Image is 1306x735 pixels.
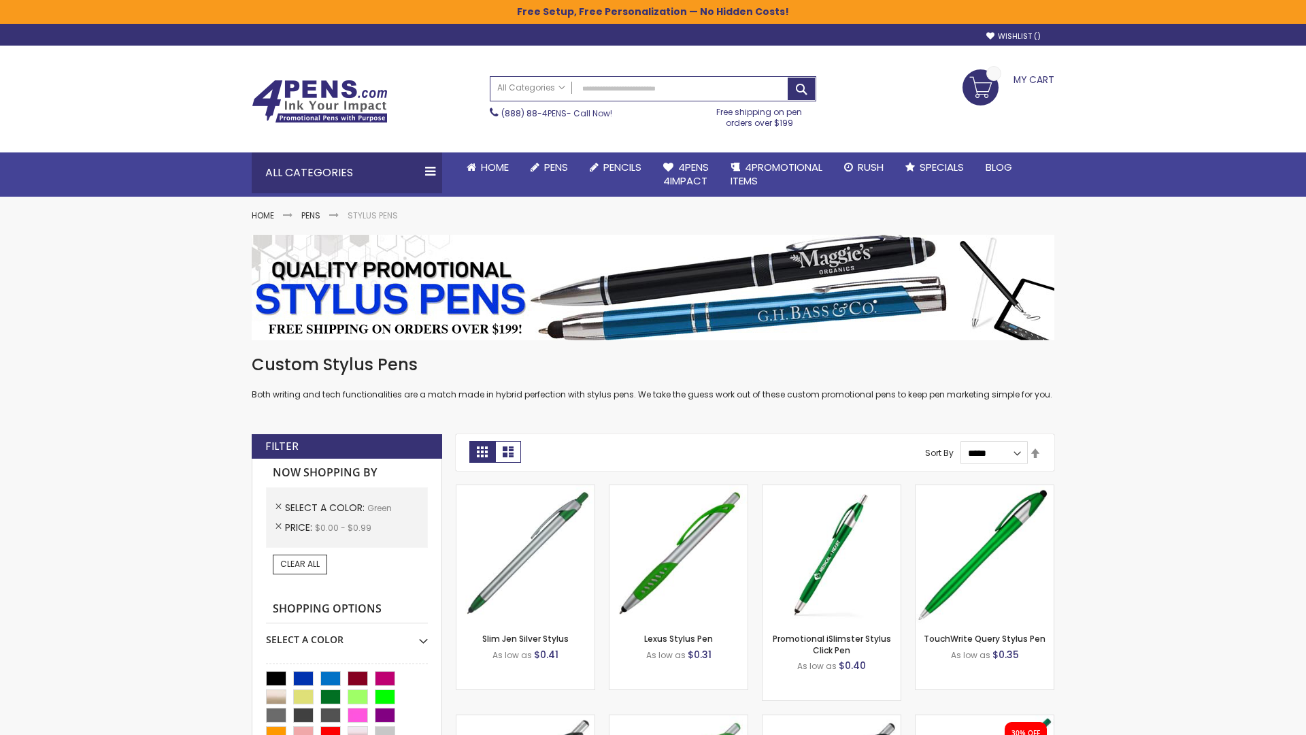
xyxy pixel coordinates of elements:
[763,485,901,496] a: Promotional iSlimster Stylus Click Pen-Green
[280,558,320,570] span: Clear All
[492,649,532,661] span: As low as
[925,447,954,459] label: Sort By
[644,633,713,644] a: Lexus Stylus Pen
[920,160,964,174] span: Specials
[986,160,1012,174] span: Blog
[703,101,817,129] div: Free shipping on pen orders over $199
[285,501,367,514] span: Select A Color
[797,660,837,672] span: As low as
[252,80,388,123] img: 4Pens Custom Pens and Promotional Products
[456,485,595,496] a: Slim Jen Silver Stylus-Green
[839,659,866,672] span: $0.40
[285,521,315,534] span: Price
[456,485,595,623] img: Slim Jen Silver Stylus-Green
[916,715,1054,726] a: iSlimster II - Full Color-Green
[469,441,495,463] strong: Grid
[252,235,1054,340] img: Stylus Pens
[763,485,901,623] img: Promotional iSlimster Stylus Click Pen-Green
[609,715,748,726] a: Boston Silver Stylus Pen-Green
[720,152,833,197] a: 4PROMOTIONALITEMS
[603,160,641,174] span: Pencils
[481,160,509,174] span: Home
[266,623,428,647] div: Select A Color
[858,160,884,174] span: Rush
[315,522,371,534] span: $0.00 - $0.99
[534,648,558,661] span: $0.41
[916,485,1054,496] a: TouchWrite Query Stylus Pen-Green
[482,633,569,644] a: Slim Jen Silver Stylus
[646,649,686,661] span: As low as
[348,210,398,221] strong: Stylus Pens
[579,152,652,182] a: Pencils
[520,152,579,182] a: Pens
[265,439,299,454] strong: Filter
[497,82,565,93] span: All Categories
[501,108,567,119] a: (888) 88-4PENS
[975,152,1023,182] a: Blog
[273,555,327,574] a: Clear All
[501,108,612,119] span: - Call Now!
[688,648,711,661] span: $0.31
[652,152,720,197] a: 4Pens4impact
[951,649,990,661] span: As low as
[490,77,572,99] a: All Categories
[916,485,1054,623] img: TouchWrite Query Stylus Pen-Green
[544,160,568,174] span: Pens
[992,648,1019,661] span: $0.35
[456,715,595,726] a: Boston Stylus Pen-Green
[252,354,1054,376] h1: Custom Stylus Pens
[894,152,975,182] a: Specials
[252,354,1054,401] div: Both writing and tech functionalities are a match made in hybrid perfection with stylus pens. We ...
[763,715,901,726] a: Lexus Metallic Stylus Pen-Green
[773,633,891,655] a: Promotional iSlimster Stylus Click Pen
[833,152,894,182] a: Rush
[301,210,320,221] a: Pens
[731,160,822,188] span: 4PROMOTIONAL ITEMS
[367,502,392,514] span: Green
[252,152,442,193] div: All Categories
[266,459,428,487] strong: Now Shopping by
[266,595,428,624] strong: Shopping Options
[609,485,748,496] a: Lexus Stylus Pen-Green
[663,160,709,188] span: 4Pens 4impact
[924,633,1045,644] a: TouchWrite Query Stylus Pen
[456,152,520,182] a: Home
[609,485,748,623] img: Lexus Stylus Pen-Green
[252,210,274,221] a: Home
[986,31,1041,42] a: Wishlist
